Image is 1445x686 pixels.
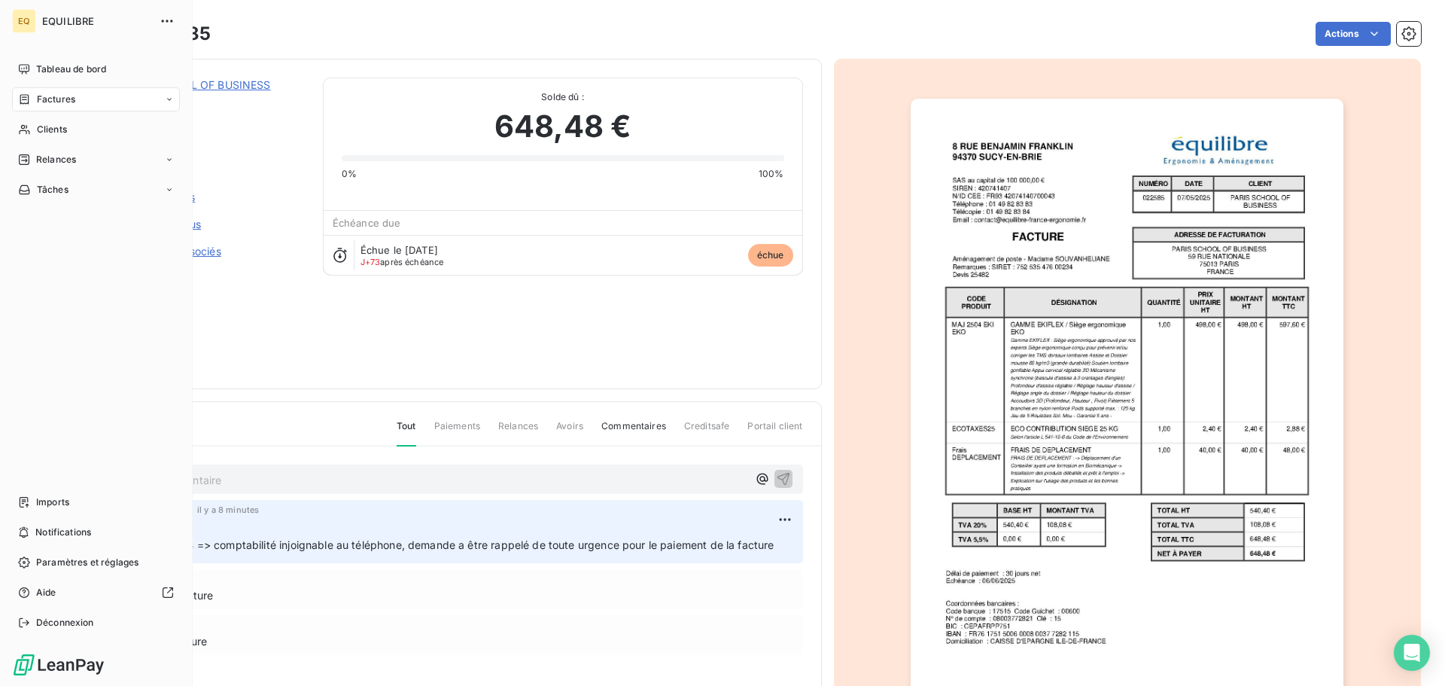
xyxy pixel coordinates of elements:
span: J+73 [360,257,381,267]
span: Tout [397,419,416,447]
span: Avoirs [556,419,583,445]
span: 648,48 € [494,104,631,149]
span: 100% [759,167,784,181]
span: EQUILIBRE [42,15,151,27]
span: Paiements [434,419,480,445]
span: il y a 8 minutes [197,505,259,514]
a: Aide [12,581,180,605]
img: Logo LeanPay [12,653,105,677]
span: Aide [36,586,56,599]
a: Tableau de bord [12,57,180,81]
span: Solde dû : [342,90,784,104]
span: Déconnexion [36,616,94,630]
span: Creditsafe [684,419,730,445]
span: Commentaires [601,419,666,445]
span: Tâches [37,183,68,197]
span: 0% [342,167,357,181]
a: Imports [12,490,180,514]
div: Open Intercom Messenger [1394,635,1430,671]
a: Paramètres et réglages [12,550,180,575]
span: Échue le [DATE] [360,244,438,256]
span: Imports [36,495,69,509]
a: Tâches [12,178,180,202]
a: Factures [12,87,180,111]
span: Notifications [35,526,91,539]
span: Portail client [747,419,802,445]
a: Clients [12,117,180,142]
span: échue [748,244,793,267]
span: Échéance due [333,217,401,229]
span: Paramètres et réglages [36,556,138,569]
a: Relances [12,148,180,172]
span: Factures [37,93,75,106]
span: Contact siège PSB => comptabilité injoignable au téléphone, demande a être rappelé de toute urgen... [100,538,774,551]
button: Actions [1316,22,1391,46]
div: EQ [12,9,36,33]
span: après échéance [360,258,444,267]
span: Relances [498,419,538,445]
span: Tableau de bord [36,63,106,76]
span: Clients [37,123,67,136]
span: Relances [36,153,76,166]
a: PARIS SCHOOL OF BUSINESS [118,78,271,91]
